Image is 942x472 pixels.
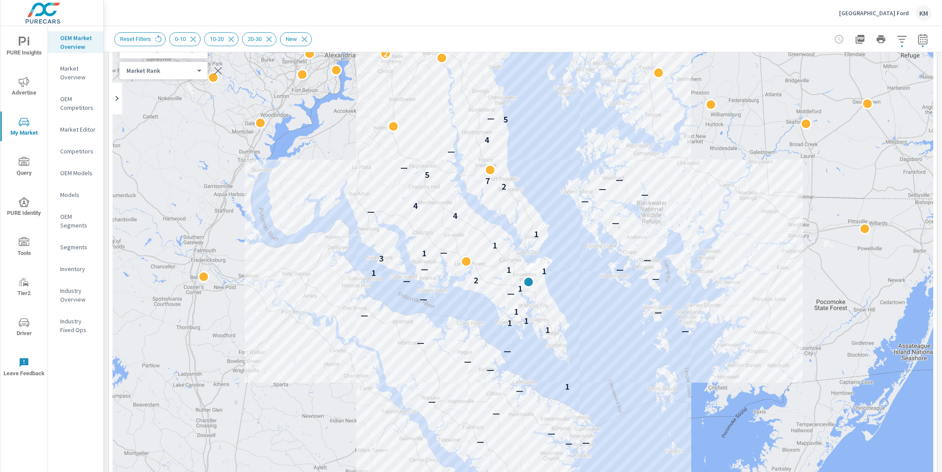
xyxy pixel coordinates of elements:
p: 1 [545,325,550,335]
p: — [464,356,471,367]
p: Market Editor [60,125,96,134]
p: — [565,438,573,448]
div: OEM Market Overview [48,31,103,53]
p: — [682,326,689,336]
p: OEM Market Overview [60,34,96,51]
p: Segments [60,243,96,251]
div: Industry Fixed Ops [48,315,103,336]
button: Apply Filters [893,31,911,48]
p: 1 [565,381,570,391]
p: — [641,189,648,200]
div: OEM Competitors [48,92,103,114]
span: Advertise [3,77,45,98]
span: PURE Insights [3,37,45,58]
p: 1 [524,316,529,326]
p: 3 [379,253,384,264]
p: — [487,364,494,375]
p: — [440,247,447,258]
p: — [582,437,590,448]
p: 1 [371,268,376,278]
div: OEM Models [48,166,103,180]
p: 2 [383,48,388,59]
p: 5 [425,170,430,180]
p: — [548,428,555,438]
p: 1 [507,318,512,328]
p: 1 [492,240,497,251]
button: Print Report [872,31,890,48]
p: 1 [542,266,546,276]
span: My Market [3,117,45,138]
p: — [655,307,662,317]
p: OEM Competitors [60,95,96,112]
div: 0-10 [169,32,201,46]
div: Industry Overview [48,284,103,306]
p: Market Overview [60,64,96,81]
p: 2 [474,275,478,285]
div: KM [916,5,932,21]
span: Reset Filters [115,36,156,42]
p: 1 [514,306,519,317]
div: Models [48,188,103,201]
p: Industry Overview [60,286,96,304]
span: Leave Feedback [3,357,45,379]
p: — [421,264,428,274]
p: — [477,436,484,447]
span: Tier2 [3,277,45,299]
p: — [616,174,623,185]
span: 10-20 [205,36,229,42]
p: — [612,217,619,228]
p: — [420,294,427,304]
p: OEM Segments [60,212,96,230]
p: — [644,255,651,265]
div: nav menu [0,26,48,387]
p: 4 [413,200,418,211]
p: — [616,264,624,275]
p: — [400,162,408,173]
p: — [507,288,515,299]
p: Industry Fixed Ops [60,317,96,334]
p: Models [60,190,96,199]
span: 0-10 [170,36,191,42]
div: OEM Segments [48,210,103,232]
p: — [417,337,424,348]
div: Inventory [48,262,103,275]
span: Query [3,157,45,178]
button: "Export Report to PDF" [851,31,869,48]
p: — [504,346,511,356]
div: Reset Filters [114,32,166,46]
div: Competitors [48,145,103,158]
p: 1 [422,248,427,258]
p: 2 [502,181,506,192]
p: — [361,310,368,320]
p: 1 [506,265,511,275]
p: 1 [518,283,522,294]
div: New [280,32,312,46]
div: Market Editor [48,123,103,136]
p: Inventory [60,265,96,273]
p: — [403,275,410,286]
p: — [367,206,375,217]
p: [GEOGRAPHIC_DATA] Ford [839,9,909,17]
p: 7 [485,176,490,186]
span: PURE Identity [3,197,45,218]
div: Market Overview [48,62,103,84]
p: — [447,146,455,156]
p: OEM Models [60,169,96,177]
div: 10-20 [204,32,239,46]
p: — [516,385,523,395]
p: — [599,183,606,194]
div: Segments [48,241,103,254]
span: Tools [3,237,45,258]
span: 20-30 [242,36,267,42]
p: — [428,396,436,407]
p: 1 [534,229,539,239]
span: Driver [3,317,45,339]
p: — [487,113,495,123]
span: New [280,36,302,42]
p: — [581,196,589,206]
p: — [492,408,500,418]
p: Market Rank [126,67,194,75]
p: 4 [485,135,489,145]
p: 5 [503,114,508,125]
p: Competitors [60,147,96,156]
